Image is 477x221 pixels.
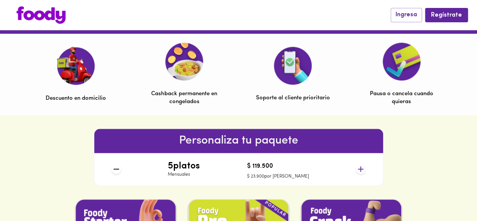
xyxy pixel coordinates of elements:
[247,173,309,180] p: $ 23.900 por [PERSON_NAME]
[17,6,66,24] img: logo.png
[431,12,462,19] span: Regístrate
[168,161,200,171] h4: 5 platos
[256,94,330,102] p: Soporte al cliente prioritario
[433,177,469,213] iframe: Messagebird Livechat Widget
[274,47,312,85] img: Soporte al cliente prioritario
[147,90,221,106] p: Cashback permanente en congelados
[94,132,383,150] h6: Personaliza tu paquete
[57,46,95,85] img: Descuento en domicilio
[425,8,468,22] button: Regístrate
[168,172,200,178] p: Mensuales
[396,11,417,19] span: Ingresa
[247,163,309,170] h4: $ 119.500
[46,94,106,102] p: Descuento en domicilio
[383,43,420,80] img: Pausa o cancela cuando quieras
[391,8,422,22] button: Ingresa
[165,43,203,80] img: Cashback permanente en congelados
[365,90,439,106] p: Pausa o cancela cuando quieras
